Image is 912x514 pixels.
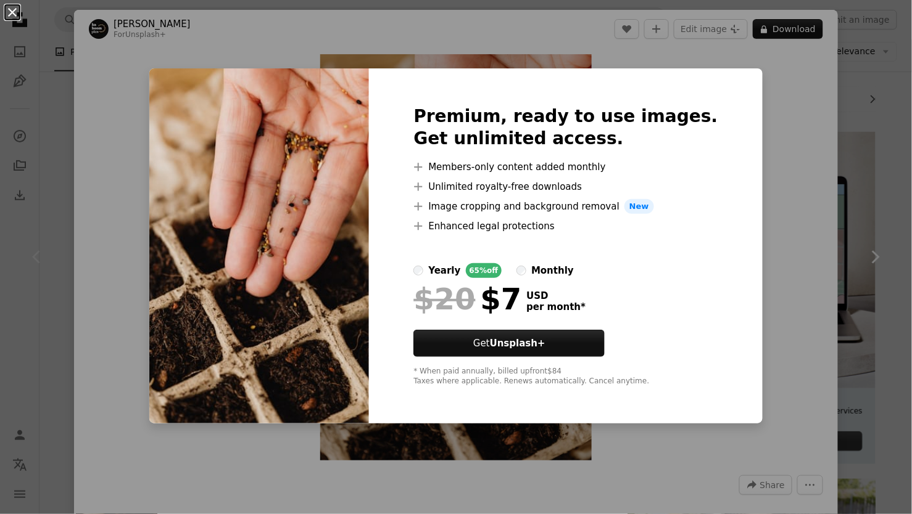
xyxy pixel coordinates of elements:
[413,266,423,275] input: yearly65%off
[526,290,586,301] span: USD
[466,263,502,278] div: 65% off
[531,263,574,278] div: monthly
[413,367,718,386] div: * When paid annually, billed upfront $84 Taxes where applicable. Renews automatically. Cancel any...
[516,266,526,275] input: monthly
[490,338,545,349] strong: Unsplash+
[413,199,718,214] li: Image cropping and background removal
[413,283,521,315] div: $7
[413,160,718,174] li: Members-only content added monthly
[624,199,654,214] span: New
[413,283,475,315] span: $20
[149,68,369,423] img: premium_photo-1678371210267-44e0aeee4b72
[413,330,605,357] button: GetUnsplash+
[428,263,460,278] div: yearly
[413,179,718,194] li: Unlimited royalty-free downloads
[413,105,718,150] h2: Premium, ready to use images. Get unlimited access.
[526,301,586,312] span: per month *
[413,219,718,234] li: Enhanced legal protections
